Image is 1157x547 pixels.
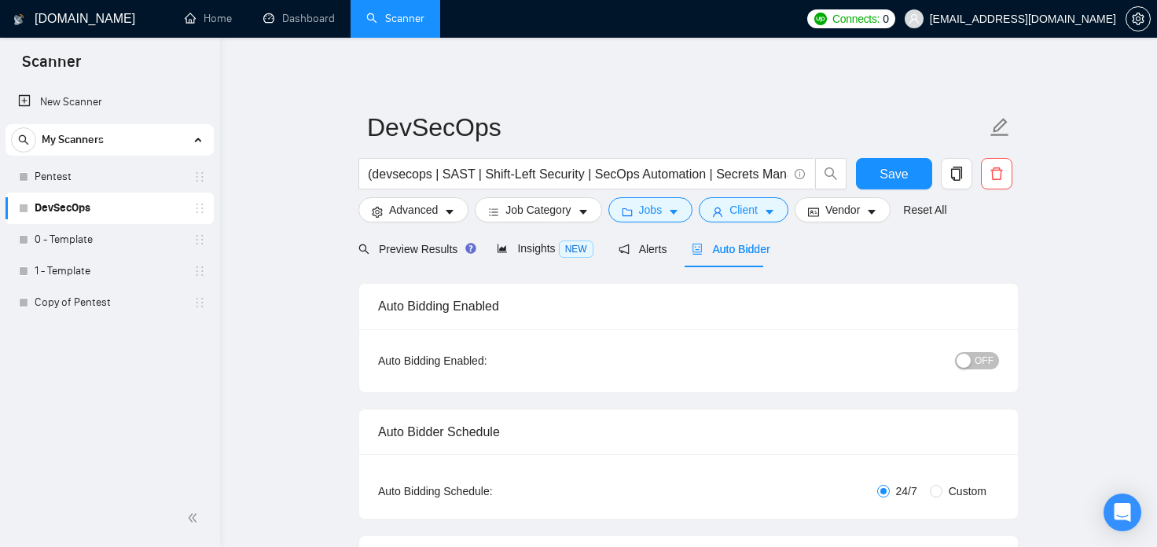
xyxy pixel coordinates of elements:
span: 0 [883,10,889,28]
input: Scanner name... [367,108,986,147]
span: info-circle [795,169,805,179]
span: search [358,244,369,255]
span: Preview Results [358,243,472,255]
span: NEW [559,240,593,258]
a: setting [1126,13,1151,25]
img: upwork-logo.png [814,13,827,25]
img: logo [13,7,24,32]
span: idcard [808,206,819,218]
span: Save [880,164,908,184]
span: search [12,134,35,145]
button: search [11,127,36,152]
span: area-chart [497,243,508,254]
a: Pentest [35,161,184,193]
a: homeHome [185,12,232,25]
button: delete [981,158,1012,189]
input: Search Freelance Jobs... [368,164,788,184]
span: caret-down [866,206,877,218]
span: caret-down [764,206,775,218]
button: settingAdvancedcaret-down [358,197,468,222]
span: setting [372,206,383,218]
li: New Scanner [6,86,214,118]
button: idcardVendorcaret-down [795,197,891,222]
a: 1 - Template [35,255,184,287]
button: userClientcaret-down [699,197,788,222]
a: 0 - Template [35,224,184,255]
span: holder [193,296,206,309]
span: search [816,167,846,181]
span: Insights [497,242,593,255]
a: Reset All [903,201,946,218]
span: Scanner [9,50,94,83]
span: Jobs [639,201,663,218]
span: folder [622,206,633,218]
span: holder [193,171,206,183]
div: Tooltip anchor [464,241,478,255]
div: Open Intercom Messenger [1104,494,1141,531]
button: Save [856,158,932,189]
span: notification [619,244,630,255]
span: OFF [975,352,994,369]
span: holder [193,202,206,215]
span: caret-down [668,206,679,218]
span: caret-down [578,206,589,218]
span: bars [488,206,499,218]
button: copy [941,158,972,189]
span: double-left [187,510,203,526]
div: Auto Bidding Schedule: [378,483,585,500]
a: New Scanner [18,86,201,118]
a: Copy of Pentest [35,287,184,318]
a: searchScanner [366,12,424,25]
span: holder [193,265,206,277]
span: 24/7 [890,483,924,500]
span: Advanced [389,201,438,218]
div: Auto Bidder Schedule [378,409,999,454]
span: Custom [942,483,993,500]
button: folderJobscaret-down [608,197,693,222]
span: copy [942,167,972,181]
span: edit [990,117,1010,138]
button: search [815,158,847,189]
span: Connects: [832,10,880,28]
li: My Scanners [6,124,214,318]
span: Job Category [505,201,571,218]
span: holder [193,233,206,246]
span: Auto Bidder [692,243,769,255]
button: barsJob Categorycaret-down [475,197,601,222]
div: Auto Bidding Enabled: [378,352,585,369]
span: user [712,206,723,218]
div: Auto Bidding Enabled [378,284,999,329]
button: setting [1126,6,1151,31]
span: Client [729,201,758,218]
span: Vendor [825,201,860,218]
span: user [909,13,920,24]
span: robot [692,244,703,255]
a: dashboardDashboard [263,12,335,25]
span: caret-down [444,206,455,218]
span: setting [1126,13,1150,25]
span: Alerts [619,243,667,255]
span: delete [982,167,1012,181]
span: My Scanners [42,124,104,156]
a: DevSecOps [35,193,184,224]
